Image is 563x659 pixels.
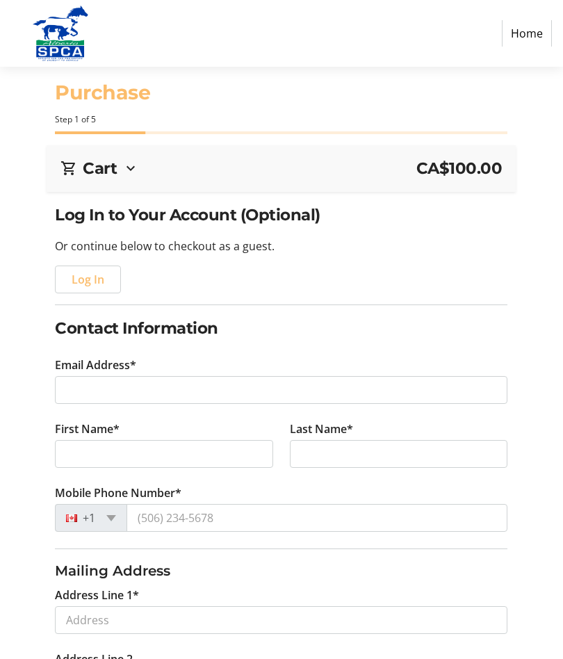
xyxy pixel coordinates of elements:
[55,560,507,581] h3: Mailing Address
[127,504,507,532] input: (506) 234-5678
[55,316,507,340] h2: Contact Information
[72,271,104,288] span: Log In
[55,587,139,603] label: Address Line 1*
[55,485,181,501] label: Mobile Phone Number*
[83,156,117,180] h2: Cart
[55,203,507,227] h2: Log In to Your Account (Optional)
[502,20,552,47] a: Home
[11,6,110,61] img: Alberta SPCA's Logo
[55,357,136,373] label: Email Address*
[290,421,353,437] label: Last Name*
[55,113,507,126] div: Step 1 of 5
[60,156,502,180] div: CartCA$100.00
[55,421,120,437] label: First Name*
[55,266,121,293] button: Log In
[416,156,503,180] span: CA$100.00
[55,238,507,254] p: Or continue below to checkout as a guest.
[55,606,507,634] input: Address
[55,78,507,108] h1: Purchase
